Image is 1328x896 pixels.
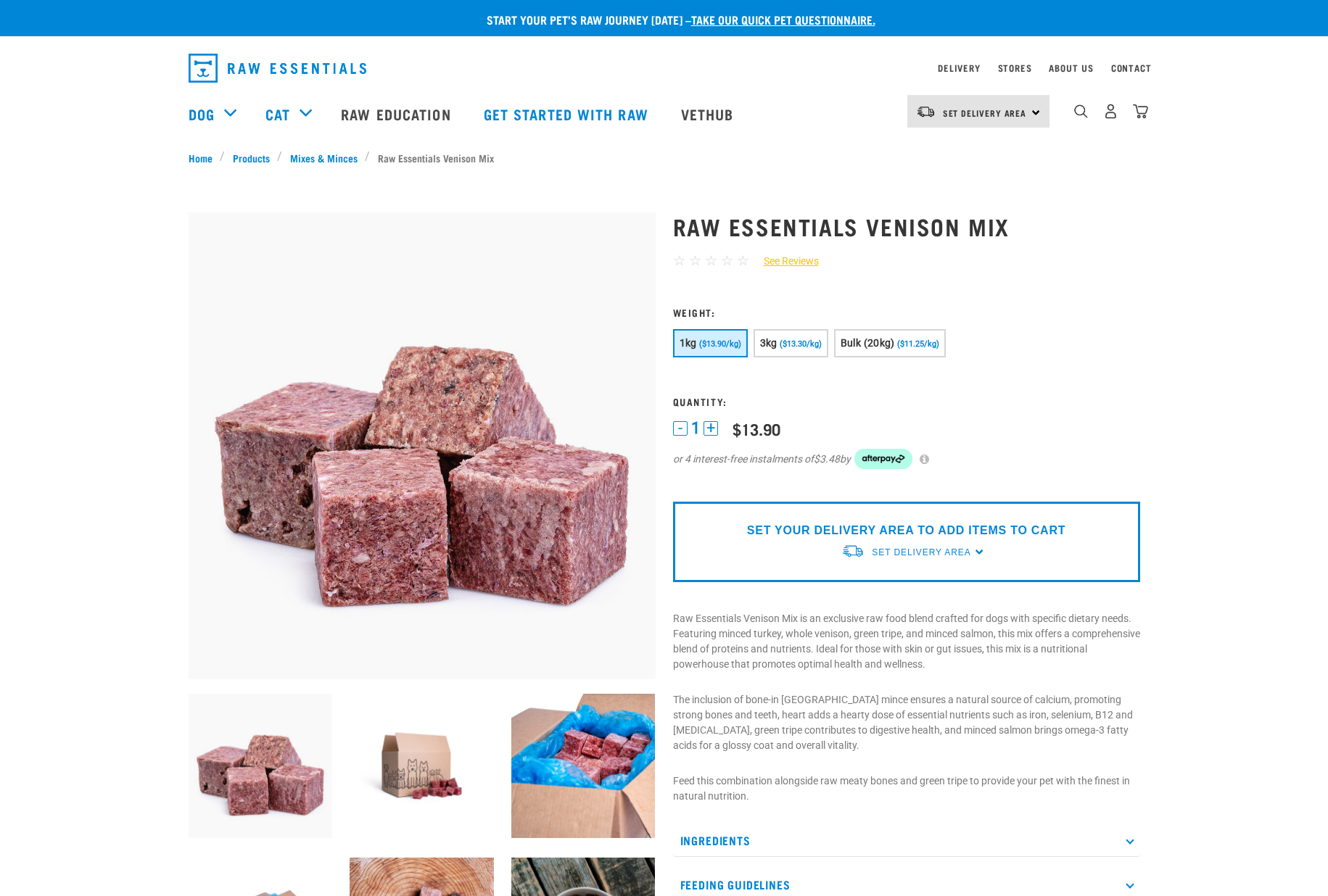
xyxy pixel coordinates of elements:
span: Bulk (20kg) [841,337,895,349]
nav: dropdown navigation [177,48,1152,88]
button: Bulk (20kg) ($11.25/kg) [834,329,946,357]
img: home-icon@2x.png [1133,104,1148,119]
span: Set Delivery Area [943,110,1027,115]
p: SET YOUR DELIVERY AREA TO ADD ITEMS TO CART [747,522,1065,539]
span: Set Delivery Area [872,547,970,557]
nav: breadcrumbs [189,150,1140,165]
span: ☆ [721,252,733,269]
span: ($11.25/kg) [897,339,939,349]
a: Delivery [938,65,980,70]
h3: Quantity: [673,396,1140,407]
p: The inclusion of bone-in [GEOGRAPHIC_DATA] mince ensures a natural source of calcium, promoting s... [673,692,1140,753]
img: van-moving.png [841,544,865,559]
div: or 4 interest-free instalments of by [673,449,1140,469]
span: ($13.30/kg) [780,339,822,349]
p: Ingredients [673,824,1140,857]
img: 1113 RE Venison Mix 01 [189,694,333,838]
h1: Raw Essentials Venison Mix [673,213,1140,239]
div: $13.90 [733,420,780,438]
h3: Weight: [673,307,1140,318]
img: 1113 RE Venison Mix 01 [189,212,656,679]
img: home-icon-1@2x.png [1074,104,1088,118]
img: Raw Essentials Bulk 10kg Raw Dog Food Box Exterior Design [350,694,494,838]
span: 1kg [680,337,697,349]
span: $3.48 [814,452,840,467]
button: - [673,421,688,436]
img: Afterpay [854,449,912,469]
span: ☆ [673,252,685,269]
img: Raw Essentials Logo [189,54,366,83]
span: 3kg [760,337,778,349]
img: Raw Essentials 2024 July2597 [511,694,656,838]
img: user.png [1103,104,1118,119]
a: Products [225,150,277,165]
a: Cat [265,103,290,125]
a: Stores [998,65,1032,70]
a: About Us [1049,65,1093,70]
p: Raw Essentials Venison Mix is an exclusive raw food blend crafted for dogs with specific dietary ... [673,611,1140,672]
img: van-moving.png [916,105,936,118]
a: Vethub [667,85,752,143]
span: 1 [691,420,700,436]
button: + [704,421,718,436]
a: Raw Education [326,85,469,143]
span: ☆ [689,252,701,269]
p: Feed this combination alongside raw meaty bones and green tripe to provide your pet with the fine... [673,773,1140,804]
a: Home [189,150,220,165]
span: ☆ [705,252,717,269]
button: 1kg ($13.90/kg) [673,329,748,357]
a: See Reviews [749,254,819,269]
a: take our quick pet questionnaire. [691,16,875,22]
span: ☆ [737,252,749,269]
a: Mixes & Minces [282,150,365,165]
a: Dog [189,103,215,125]
span: ($13.90/kg) [699,339,741,349]
a: Get started with Raw [469,85,667,143]
a: Contact [1111,65,1152,70]
button: 3kg ($13.30/kg) [754,329,828,357]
